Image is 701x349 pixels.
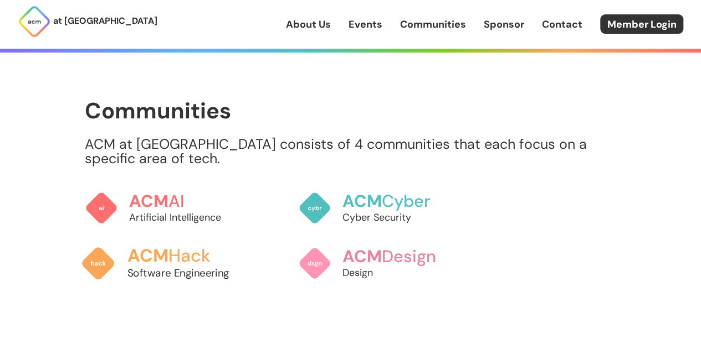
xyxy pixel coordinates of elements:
span: ACM [127,244,168,267]
h3: Design [342,247,459,266]
a: Member Login [600,14,683,34]
img: ACM Design [298,247,331,280]
p: at [GEOGRAPHIC_DATA] [53,14,157,28]
span: ACM [342,190,382,212]
h3: AI [129,192,245,211]
a: ACMHackSoftware Engineering [80,235,249,293]
a: Events [349,17,382,32]
span: ACM [129,190,168,212]
h3: Cyber [342,192,459,211]
p: Software Engineering [127,265,249,280]
h3: Hack [127,246,249,265]
h1: Communities [85,98,617,123]
p: Design [342,265,459,280]
a: Communities [400,17,466,32]
a: About Us [286,17,331,32]
p: Cyber Security [342,210,459,225]
a: ACMAIArtificial Intelligence [85,180,245,236]
img: ACM Cyber [298,191,331,225]
a: ACMCyberCyber Security [298,180,459,236]
p: ACM at [GEOGRAPHIC_DATA] consists of 4 communities that each focus on a specific area of tech. [85,137,617,166]
img: ACM Logo [18,5,51,38]
span: ACM [342,246,382,267]
img: ACM AI [85,191,118,225]
a: Contact [542,17,582,32]
a: ACMDesignDesign [298,236,459,291]
p: Artificial Intelligence [129,210,245,225]
a: at [GEOGRAPHIC_DATA] [18,5,157,38]
a: Sponsor [484,17,524,32]
img: ACM Hack [80,246,115,281]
